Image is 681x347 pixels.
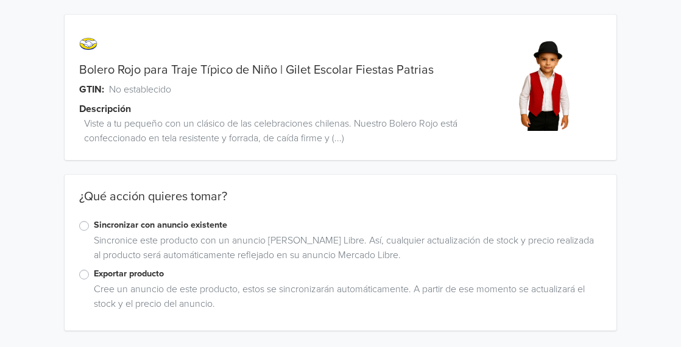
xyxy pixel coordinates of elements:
[79,82,104,97] span: GTIN:
[94,267,602,281] label: Exportar producto
[94,219,602,232] label: Sincronizar con anuncio existente
[89,233,602,267] div: Sincronice este producto con un anuncio [PERSON_NAME] Libre. Así, cualquier actualización de stoc...
[79,102,131,116] span: Descripción
[65,189,617,219] div: ¿Qué acción quieres tomar?
[79,63,434,77] a: Bolero Rojo para Traje Típico de Niño | Gilet Escolar Fiestas Patrias
[89,282,602,316] div: Cree un anuncio de este producto, estos se sincronizarán automáticamente. A partir de ese momento...
[109,82,171,97] span: No establecido
[84,116,493,145] span: Viste a tu pequeño con un clásico de las celebraciones chilenas. Nuestro Bolero Rojo está confecc...
[501,39,593,131] img: product_image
